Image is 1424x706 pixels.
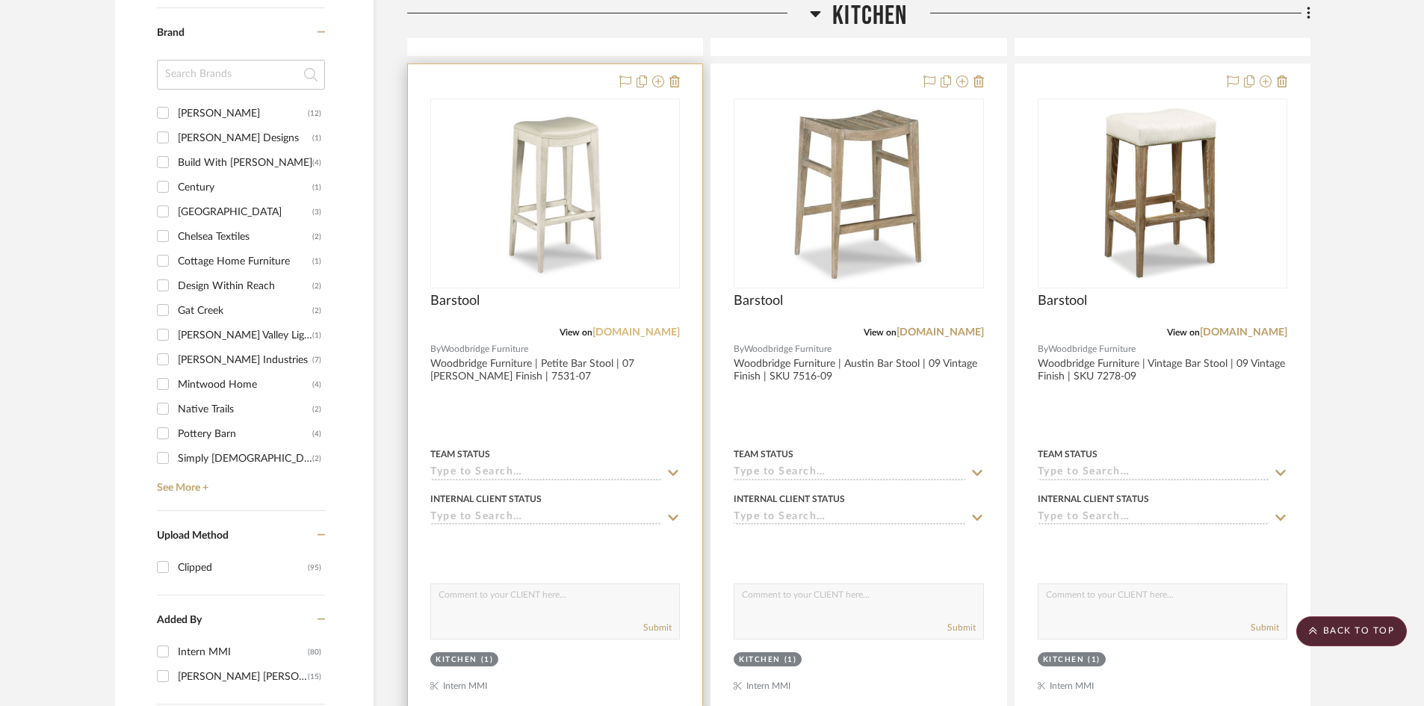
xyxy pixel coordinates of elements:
div: Chelsea Textiles [178,225,312,249]
button: Submit [947,621,976,634]
div: (80) [308,640,321,664]
img: Barstool [786,100,931,287]
input: Type to Search… [430,511,662,525]
div: Intern MMI [178,640,308,664]
input: Type to Search… [1038,511,1269,525]
div: (1) [312,250,321,273]
a: [DOMAIN_NAME] [1200,327,1287,338]
div: Kitchen [739,654,781,666]
div: (2) [312,447,321,471]
div: Kitchen [436,654,477,666]
div: (1) [481,654,494,666]
div: [GEOGRAPHIC_DATA] [178,200,312,224]
button: Submit [1251,621,1279,634]
div: (1) [312,126,321,150]
div: (2) [312,274,321,298]
span: View on [560,328,592,337]
div: (3) [312,200,321,224]
div: Team Status [734,448,793,461]
div: (4) [312,373,321,397]
div: [PERSON_NAME] Valley Lighting [178,323,312,347]
div: (1) [784,654,797,666]
div: (2) [312,397,321,421]
div: (95) [308,556,321,580]
a: See More + [153,471,325,495]
span: Brand [157,28,185,38]
input: Type to Search… [734,511,965,525]
div: Kitchen [1043,654,1085,666]
div: (7) [312,348,321,372]
div: Clipped [178,556,308,580]
div: (15) [308,665,321,689]
a: [DOMAIN_NAME] [897,327,984,338]
div: [PERSON_NAME] Designs [178,126,312,150]
span: Woodbridge Furniture [744,342,832,356]
div: (12) [308,102,321,126]
div: Century [178,176,312,199]
div: Cottage Home Furniture [178,250,312,273]
div: Pottery Barn [178,422,312,446]
img: Barstool [462,100,648,287]
scroll-to-top-button: BACK TO TOP [1296,616,1407,646]
span: View on [864,328,897,337]
img: Barstool [1093,100,1232,287]
div: (1) [1088,654,1100,666]
span: Woodbridge Furniture [441,342,528,356]
div: (1) [312,323,321,347]
div: Build With [PERSON_NAME] [178,151,312,175]
div: (1) [312,176,321,199]
span: By [734,342,744,356]
div: Team Status [1038,448,1098,461]
input: Type to Search… [1038,466,1269,480]
div: Gat Creek [178,299,312,323]
a: [DOMAIN_NAME] [592,327,680,338]
span: Upload Method [157,530,229,541]
input: Type to Search… [734,466,965,480]
span: By [430,342,441,356]
span: Barstool [734,293,783,309]
span: Woodbridge Furniture [1048,342,1136,356]
div: [PERSON_NAME] Industries [178,348,312,372]
div: Internal Client Status [1038,492,1149,506]
button: Submit [643,621,672,634]
div: Internal Client Status [734,492,845,506]
span: Added By [157,615,202,625]
span: Barstool [1038,293,1087,309]
div: (4) [312,422,321,446]
div: Design Within Reach [178,274,312,298]
div: Mintwood Home [178,373,312,397]
div: Simply [DEMOGRAPHIC_DATA] [178,447,312,471]
div: Native Trails [178,397,312,421]
div: [PERSON_NAME] [PERSON_NAME] [178,665,308,689]
div: [PERSON_NAME] [178,102,308,126]
input: Search Brands [157,60,325,90]
div: (2) [312,299,321,323]
div: Internal Client Status [430,492,542,506]
div: (4) [312,151,321,175]
div: Team Status [430,448,490,461]
span: By [1038,342,1048,356]
div: (2) [312,225,321,249]
input: Type to Search… [430,466,662,480]
span: Barstool [430,293,480,309]
span: View on [1167,328,1200,337]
